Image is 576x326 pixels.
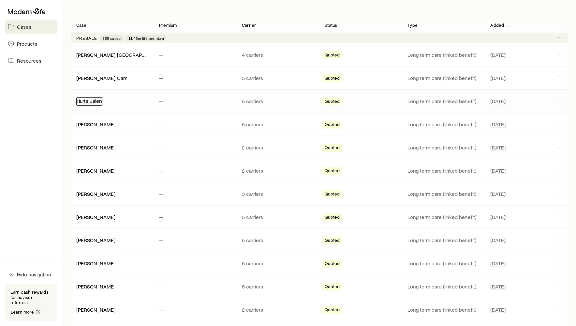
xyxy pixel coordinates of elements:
span: Cases [17,23,31,30]
p: 2 carriers [242,144,314,151]
a: [PERSON_NAME] [76,214,115,220]
div: [PERSON_NAME] [76,167,115,174]
span: [DATE] [491,237,506,243]
span: [DATE] [491,191,506,197]
p: Long term care (linked benefit) [408,191,480,197]
span: Quoted [325,261,340,268]
p: Long term care (linked benefit) [408,306,480,313]
p: Case [76,23,87,28]
div: [PERSON_NAME] [76,121,115,128]
div: [PERSON_NAME], [GEOGRAPHIC_DATA] [76,52,149,58]
p: — [159,75,231,81]
p: Long term care (linked benefit) [408,52,480,58]
a: [PERSON_NAME] [76,121,115,127]
a: [PERSON_NAME] [76,144,115,150]
p: Added [491,23,504,28]
a: [PERSON_NAME] [76,237,115,243]
span: [DATE] [491,144,506,151]
span: Quoted [325,238,340,244]
div: [PERSON_NAME] [76,306,115,313]
a: Hurts, Jalen [77,98,102,104]
p: Status [325,23,337,28]
span: Learn more [11,310,34,314]
p: — [159,121,231,128]
p: Long term care (linked benefit) [408,260,480,267]
a: [PERSON_NAME] [76,260,115,266]
p: 3 carriers [242,191,314,197]
p: — [159,306,231,313]
div: [PERSON_NAME] [76,144,115,151]
p: Long term care (linked benefit) [408,283,480,290]
span: Quoted [325,168,340,175]
span: $1.46m life premium [128,36,164,41]
span: Quoted [325,191,340,198]
span: [DATE] [491,167,506,174]
p: — [159,191,231,197]
a: [PERSON_NAME] [76,191,115,197]
span: Quoted [325,145,340,152]
p: Long term care (linked benefit) [408,98,480,104]
p: Long term care (linked benefit) [408,75,480,81]
span: [DATE] [491,121,506,128]
p: — [159,283,231,290]
span: Quoted [325,75,340,82]
span: Quoted [325,122,340,129]
p: Long term care (linked benefit) [408,214,480,220]
span: Quoted [325,214,340,221]
p: — [159,144,231,151]
a: [PERSON_NAME] [76,167,115,174]
span: [DATE] [491,283,506,290]
span: Resources [17,57,41,64]
p: — [159,237,231,243]
div: Hurts, Jalen [76,97,103,106]
a: [PERSON_NAME] [76,283,115,289]
span: Quoted [325,307,340,314]
p: Long term care (linked benefit) [408,144,480,151]
p: Presale [76,36,97,41]
p: 5 carriers [242,75,314,81]
p: 4 carriers [242,52,314,58]
div: [PERSON_NAME], Cam [76,75,127,82]
span: Hide navigation [17,271,51,278]
div: [PERSON_NAME] [76,260,115,267]
p: Type [408,23,418,28]
p: Earn cash rewards for advisor referrals. [10,289,52,305]
a: [PERSON_NAME] [76,306,115,313]
a: Cases [5,20,57,34]
p: — [159,52,231,58]
p: 5 carriers [242,214,314,220]
span: [DATE] [491,52,506,58]
p: 5 carriers [242,237,314,243]
div: [PERSON_NAME] [76,283,115,290]
p: 2 carriers [242,167,314,174]
a: Products [5,37,57,51]
span: [DATE] [491,75,506,81]
div: Earn cash rewards for advisor referrals.Learn more [5,284,57,321]
p: Carrier [242,23,256,28]
p: 2 carriers [242,306,314,313]
span: Quoted [325,52,340,59]
a: Resources [5,54,57,68]
button: Hide navigation [5,267,57,282]
p: — [159,214,231,220]
a: [PERSON_NAME], Cam [76,75,127,81]
div: [PERSON_NAME] [76,237,115,244]
p: 5 carriers [242,98,314,104]
span: [DATE] [491,260,506,267]
p: 5 carriers [242,121,314,128]
p: Long term care (linked benefit) [408,167,480,174]
p: Premium [159,23,177,28]
p: 5 carriers [242,283,314,290]
span: Quoted [325,99,340,105]
span: Quoted [325,284,340,291]
span: Products [17,40,37,47]
p: 5 carriers [242,260,314,267]
span: [DATE] [491,98,506,104]
span: 358 cases [102,36,121,41]
p: Long term care (linked benefit) [408,237,480,243]
p: Long term care (linked benefit) [408,121,480,128]
p: — [159,98,231,104]
p: — [159,260,231,267]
